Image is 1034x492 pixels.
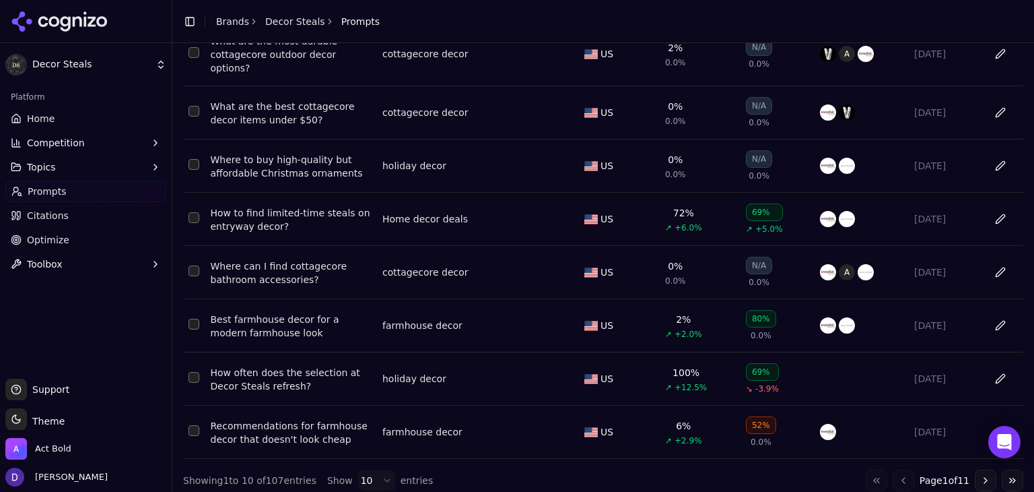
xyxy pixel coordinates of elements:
[675,222,702,233] span: +6.0%
[839,211,855,227] img: pottery barn
[382,425,462,439] a: farmhouse decor
[600,106,613,119] span: US
[751,330,771,341] span: 0.0%
[839,46,855,62] span: A
[382,159,446,173] a: holiday decor
[668,41,683,55] div: 2%
[584,49,598,59] img: US flag
[665,276,686,286] span: 0.0%
[820,424,836,440] img: wayfair
[675,382,707,393] span: +12.5%
[746,257,772,274] div: N/A
[401,474,434,487] span: entries
[188,106,199,117] button: Select row 4
[211,366,372,393] a: How often does the selection at Decor Steals refresh?
[211,206,372,233] a: How to find limited-time steals on entryway decor?
[382,212,468,226] a: Home decor deals
[5,229,166,251] a: Optimize
[382,372,446,386] a: holiday decor
[746,97,772,115] div: N/A
[990,421,1011,443] button: Edit in sheet
[30,471,108,483] span: [PERSON_NAME]
[5,86,166,108] div: Platform
[990,315,1011,336] button: Edit in sheet
[341,15,380,28] span: Prompts
[749,117,769,128] span: 0.0%
[749,59,769,69] span: 0.0%
[914,319,977,332] div: [DATE]
[746,417,776,434] div: 52%
[27,160,56,174] span: Topics
[746,204,783,221] div: 69%
[32,59,150,71] span: Decor Steals
[584,427,598,437] img: US flag
[988,426,1021,458] div: Open Intercom Messenger
[676,313,691,326] div: 2%
[820,264,836,280] img: wayfair
[600,159,613,173] span: US
[188,159,199,170] button: Select row 5
[665,169,686,180] span: 0.0%
[914,47,977,61] div: [DATE]
[27,209,69,222] span: Citations
[990,262,1011,283] button: Edit in sheet
[673,206,694,220] div: 72%
[211,153,372,180] a: Where to buy high-quality but affordable Christmas ornaments
[265,15,325,28] a: Decor Steals
[820,104,836,121] img: wayfair
[5,54,27,75] img: Decor Steals
[5,132,166,154] button: Competition
[5,438,71,460] button: Open organization switcher
[755,383,779,394] span: -3.9%
[382,266,469,279] div: cottagecore decor
[600,319,613,332] span: US
[665,222,672,233] span: ↗
[211,259,372,286] a: Where can I find cottagecore bathroom accessories?
[990,43,1011,65] button: Edit in sheet
[27,233,69,247] span: Optimize
[327,474,353,487] span: Show
[5,181,166,202] a: Prompts
[746,363,779,381] div: 69%
[5,468,108,487] button: Open user button
[584,214,598,224] img: US flag
[665,116,686,127] span: 0.0%
[600,212,613,226] span: US
[5,156,166,178] button: Topics
[183,474,316,487] div: Showing 1 to 10 of 107 entries
[382,47,469,61] a: cottagecore decor
[188,425,199,436] button: Select row 10
[914,212,977,226] div: [DATE]
[914,266,977,279] div: [DATE]
[584,321,598,331] img: US flag
[35,443,71,455] span: Act Bold
[211,34,372,75] a: What are the most durable cottagecore outdoor decor options?
[668,153,683,166] div: 0%
[668,259,683,273] div: 0%
[188,212,199,223] button: Select row 6
[990,102,1011,123] button: Edit in sheet
[382,106,469,119] div: cottagecore decor
[216,15,380,28] nav: breadcrumb
[5,438,27,460] img: Act Bold
[676,419,691,433] div: 6%
[665,435,672,446] span: ↗
[600,372,613,386] span: US
[5,468,24,487] img: David White
[665,57,686,68] span: 0.0%
[820,317,836,334] img: wayfair
[584,108,598,118] img: US flag
[27,112,55,125] span: Home
[584,374,598,384] img: US flag
[746,310,776,328] div: 80%
[665,329,672,340] span: ↗
[990,368,1011,390] button: Edit in sheet
[5,253,166,275] button: Toolbox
